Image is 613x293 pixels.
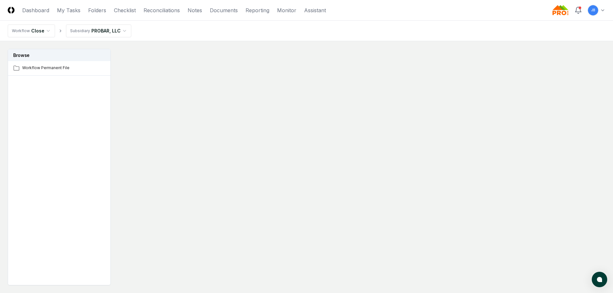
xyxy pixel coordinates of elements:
button: atlas-launcher [592,272,607,287]
div: Subsidiary [70,28,90,34]
a: Reconciliations [144,6,180,14]
a: My Tasks [57,6,80,14]
a: Documents [210,6,238,14]
a: Reporting [246,6,269,14]
a: Workflow Permanent File [8,61,111,75]
button: JB [587,5,599,16]
a: Assistant [304,6,326,14]
span: JB [591,8,595,13]
div: Workflow [12,28,30,34]
a: Dashboard [22,6,49,14]
a: Notes [188,6,202,14]
span: Workflow Permanent File [22,65,106,71]
img: Logo [8,7,14,14]
nav: breadcrumb [8,24,131,37]
h3: Browse [8,49,110,61]
img: Probar logo [553,5,569,15]
a: Folders [88,6,106,14]
a: Checklist [114,6,136,14]
a: Monitor [277,6,296,14]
